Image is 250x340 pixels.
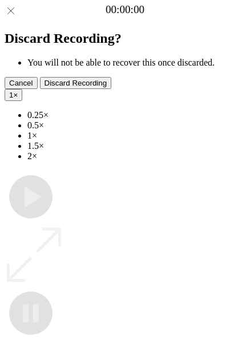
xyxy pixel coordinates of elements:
[27,110,245,120] li: 0.25×
[9,91,13,99] span: 1
[5,89,22,101] button: 1×
[27,151,245,161] li: 2×
[5,77,38,89] button: Cancel
[5,31,245,46] h2: Discard Recording?
[27,141,245,151] li: 1.5×
[40,77,112,89] button: Discard Recording
[27,120,245,131] li: 0.5×
[106,3,144,16] a: 00:00:00
[27,131,245,141] li: 1×
[27,58,245,68] li: You will not be able to recover this once discarded.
